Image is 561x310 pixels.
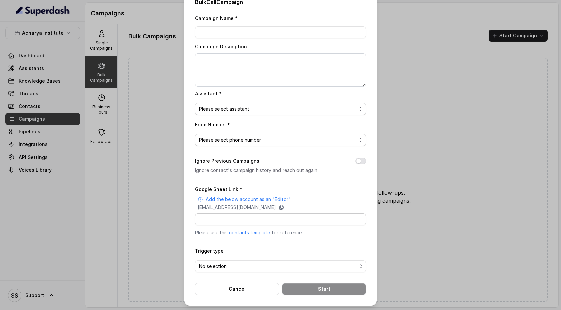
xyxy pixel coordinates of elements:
label: From Number * [195,122,230,127]
button: Start [282,283,366,295]
a: contacts template [229,230,270,235]
p: Please use this for reference [195,229,366,236]
button: Please select assistant [195,103,366,115]
label: Campaign Description [195,44,247,49]
label: Assistant * [195,91,222,96]
button: Please select phone number [195,134,366,146]
p: [EMAIL_ADDRESS][DOMAIN_NAME] [198,204,276,211]
span: No selection [199,262,357,270]
button: Cancel [195,283,279,295]
p: Ignore contact's campaign history and reach out again [195,166,345,174]
label: Google Sheet Link * [195,186,242,192]
label: Ignore Previous Campaigns [195,157,259,165]
p: Add the below account as an "Editor" [206,196,291,203]
button: No selection [195,260,366,272]
label: Campaign Name * [195,15,238,21]
span: Please select assistant [199,105,357,113]
label: Trigger type [195,248,224,254]
span: Please select phone number [199,136,357,144]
